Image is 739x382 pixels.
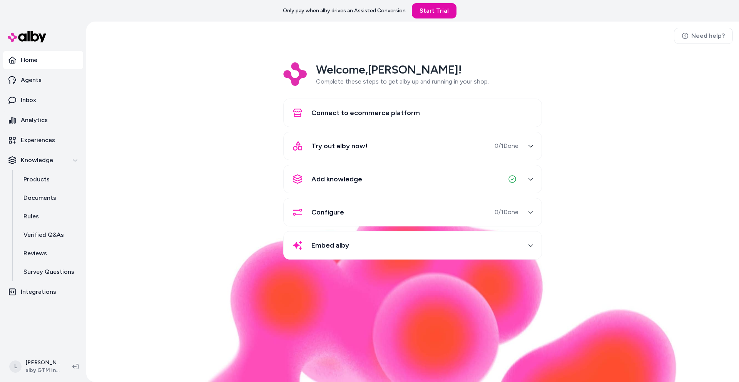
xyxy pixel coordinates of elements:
[3,131,83,149] a: Experiences
[283,7,406,15] p: Only pay when alby drives an Assisted Conversion
[283,62,307,86] img: Logo
[23,212,39,221] p: Rules
[23,249,47,258] p: Reviews
[3,91,83,109] a: Inbox
[288,203,537,221] button: Configure0/1Done
[674,28,733,44] a: Need help?
[311,174,362,184] span: Add knowledge
[21,55,37,65] p: Home
[3,51,83,69] a: Home
[288,170,537,188] button: Add knowledge
[8,31,46,42] img: alby Logo
[9,360,22,373] span: L
[16,207,83,226] a: Rules
[495,141,518,151] span: 0 / 1 Done
[3,283,83,301] a: Integrations
[21,287,56,297] p: Integrations
[311,107,420,118] span: Connect to ecommerce platform
[3,151,83,169] button: Knowledge
[23,267,74,276] p: Survey Questions
[23,230,64,240] p: Verified Q&As
[311,141,368,151] span: Try out alby now!
[16,263,83,281] a: Survey Questions
[316,62,489,77] h2: Welcome, [PERSON_NAME] !
[288,104,537,122] button: Connect to ecommerce platform
[148,198,677,382] img: alby Bubble
[21,116,48,125] p: Analytics
[5,354,66,379] button: L[PERSON_NAME]alby GTM internal
[25,359,60,367] p: [PERSON_NAME]
[21,75,42,85] p: Agents
[495,208,518,217] span: 0 / 1 Done
[16,226,83,244] a: Verified Q&As
[288,137,537,155] button: Try out alby now!0/1Done
[412,3,456,18] a: Start Trial
[16,170,83,189] a: Products
[311,207,344,218] span: Configure
[21,156,53,165] p: Knowledge
[311,240,349,251] span: Embed alby
[21,136,55,145] p: Experiences
[288,236,537,255] button: Embed alby
[3,71,83,89] a: Agents
[16,244,83,263] a: Reviews
[21,95,36,105] p: Inbox
[25,367,60,374] span: alby GTM internal
[16,189,83,207] a: Documents
[3,111,83,129] a: Analytics
[23,175,50,184] p: Products
[316,78,489,85] span: Complete these steps to get alby up and running in your shop.
[23,193,56,203] p: Documents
